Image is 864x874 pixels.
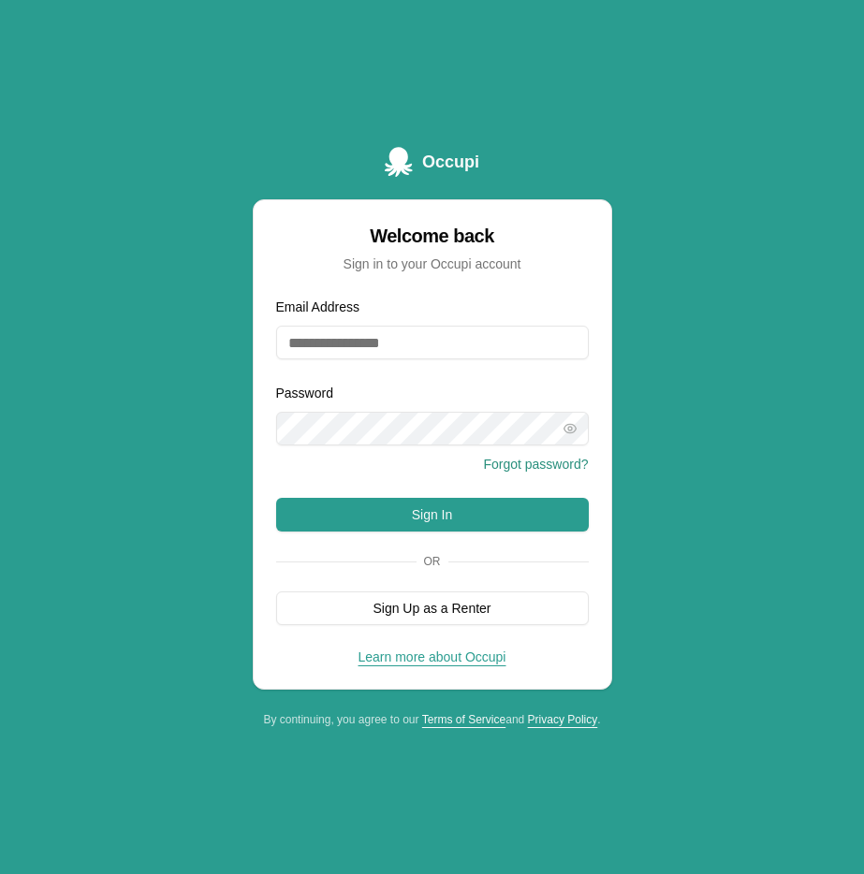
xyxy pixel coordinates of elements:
a: Occupi [385,147,479,177]
label: Password [276,386,333,401]
a: Terms of Service [422,713,505,726]
label: Email Address [276,299,359,314]
button: Sign In [276,498,589,532]
div: Welcome back [276,223,589,249]
button: Forgot password? [483,455,588,473]
button: Sign Up as a Renter [276,591,589,625]
div: Sign in to your Occupi account [276,255,589,273]
a: Privacy Policy [528,713,598,726]
span: Or [417,554,448,569]
span: Occupi [422,149,479,175]
div: By continuing, you agree to our and . [253,712,612,727]
a: Learn more about Occupi [359,649,506,664]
